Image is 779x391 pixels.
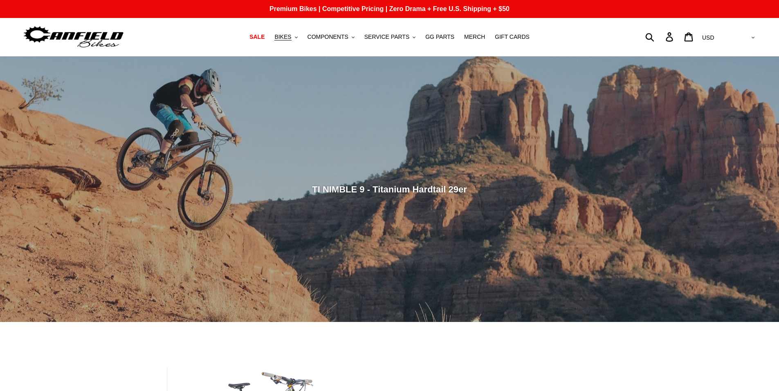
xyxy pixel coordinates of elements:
[270,31,301,42] button: BIKES
[22,24,125,50] img: Canfield Bikes
[421,31,458,42] a: GG PARTS
[274,34,291,40] span: BIKES
[460,31,489,42] a: MERCH
[245,31,269,42] a: SALE
[308,34,348,40] span: COMPONENTS
[495,34,530,40] span: GIFT CARDS
[364,34,409,40] span: SERVICE PARTS
[491,31,534,42] a: GIFT CARDS
[425,34,454,40] span: GG PARTS
[360,31,420,42] button: SERVICE PARTS
[303,31,359,42] button: COMPONENTS
[312,184,467,194] span: TI NIMBLE 9 - Titanium Hardtail 29er
[650,28,671,46] input: Search
[464,34,485,40] span: MERCH
[249,34,265,40] span: SALE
